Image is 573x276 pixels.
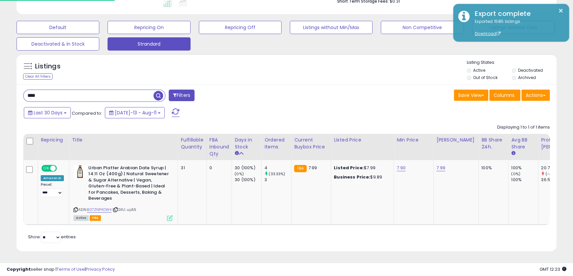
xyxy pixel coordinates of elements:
[397,137,431,143] div: Min Price
[511,150,515,156] small: Avg BB Share.
[475,31,501,36] a: Download
[199,21,282,34] button: Repricing Off
[34,109,63,116] span: Last 30 Days
[511,171,520,177] small: (0%)
[181,137,203,150] div: Fulfillable Quantity
[381,21,463,34] button: Non Competitive
[334,174,370,180] b: Business Price:
[473,75,497,80] label: Out of Stock
[41,137,66,143] div: Repricing
[112,207,136,212] span: | SKU: up55
[521,90,550,101] button: Actions
[481,137,506,150] div: BB Share 24h.
[72,137,175,143] div: Title
[481,165,503,171] div: 100%
[7,266,31,272] strong: Copyright
[24,107,71,118] button: Last 30 Days
[108,37,190,51] button: Strandard
[73,215,89,221] span: All listings currently available for purchase on Amazon
[35,62,61,71] h5: Listings
[264,137,288,150] div: Ordered Items
[494,92,514,99] span: Columns
[72,110,102,116] span: Compared to:
[87,207,111,213] a: B07ZNP4DW4
[290,21,373,34] button: Listings without Min/Max
[397,165,406,171] a: 7.90
[17,21,99,34] button: Default
[470,19,564,37] div: Exported 1585 listings.
[23,73,53,80] div: Clear All Filters
[511,177,538,183] div: 100%
[56,165,66,171] span: OFF
[108,21,190,34] button: Repricing On
[334,165,364,171] b: Listed Price:
[454,90,488,101] button: Save View
[7,266,115,273] div: seller snap | |
[294,137,328,150] div: Current Buybox Price
[518,75,536,80] label: Archived
[558,7,563,15] button: ×
[57,266,85,272] a: Terms of Use
[73,165,173,220] div: ASIN:
[181,165,201,171] div: 31
[467,59,556,66] p: Listing States:
[88,165,169,203] b: Urban Platter Arabian Date Syrup | 14.11 Oz (400g) | Natural Sweetener & Sugar Alternative | Vega...
[518,67,543,73] label: Deactivated
[169,90,195,101] button: Filters
[28,234,76,240] span: Show: entries
[334,174,389,180] div: $9.89
[470,9,564,19] div: Export complete
[264,165,291,171] div: 4
[73,165,87,178] img: 416JgW0APvL._SL40_.jpg
[545,171,564,177] small: (-43.29%)
[497,124,550,131] div: Displaying 1 to 1 of 1 items
[105,107,165,118] button: [DATE]-13 - Aug-11
[42,165,50,171] span: ON
[540,266,566,272] span: 2025-09-11 12:23 GMT
[86,266,115,272] a: Privacy Policy
[209,165,227,171] div: 0
[235,137,259,150] div: Days In Stock
[235,165,261,171] div: 30 (100%)
[334,137,391,143] div: Listed Price
[235,150,239,156] small: Days In Stock.
[235,171,244,177] small: (0%)
[269,171,285,177] small: (33.33%)
[41,182,64,197] div: Preset:
[235,177,261,183] div: 30 (100%)
[473,67,485,73] label: Active
[436,137,476,143] div: [PERSON_NAME]
[115,109,156,116] span: [DATE]-13 - Aug-11
[294,165,306,172] small: FBA
[489,90,520,101] button: Columns
[511,165,538,171] div: 100%
[436,165,445,171] a: 7.99
[264,177,291,183] div: 3
[41,175,64,181] div: Amazon AI
[17,37,99,51] button: Deactivated & In Stock
[511,137,535,150] div: Avg BB Share
[334,165,389,171] div: $7.99
[308,165,317,171] span: 7.99
[209,137,229,157] div: FBA inbound Qty
[90,215,101,221] span: FBA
